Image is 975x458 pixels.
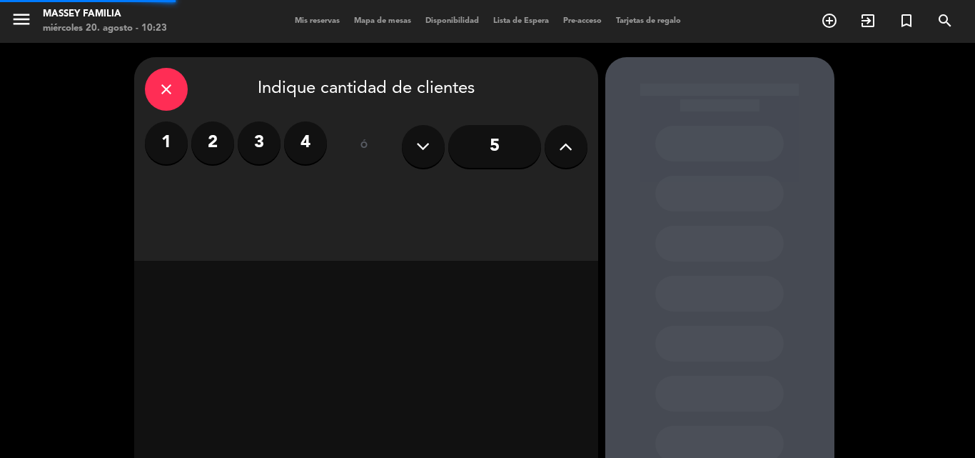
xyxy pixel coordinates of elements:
[238,121,281,164] label: 3
[11,9,32,35] button: menu
[936,12,954,29] i: search
[859,12,877,29] i: exit_to_app
[191,121,234,164] label: 2
[898,12,915,29] i: turned_in_not
[288,17,347,25] span: Mis reservas
[556,17,609,25] span: Pre-acceso
[821,12,838,29] i: add_circle_outline
[43,21,167,36] div: miércoles 20. agosto - 10:23
[486,17,556,25] span: Lista de Espera
[609,17,688,25] span: Tarjetas de regalo
[284,121,327,164] label: 4
[158,81,175,98] i: close
[418,17,486,25] span: Disponibilidad
[341,121,388,171] div: ó
[145,121,188,164] label: 1
[347,17,418,25] span: Mapa de mesas
[11,9,32,30] i: menu
[43,7,167,21] div: MASSEY FAMILIA
[145,68,587,111] div: Indique cantidad de clientes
